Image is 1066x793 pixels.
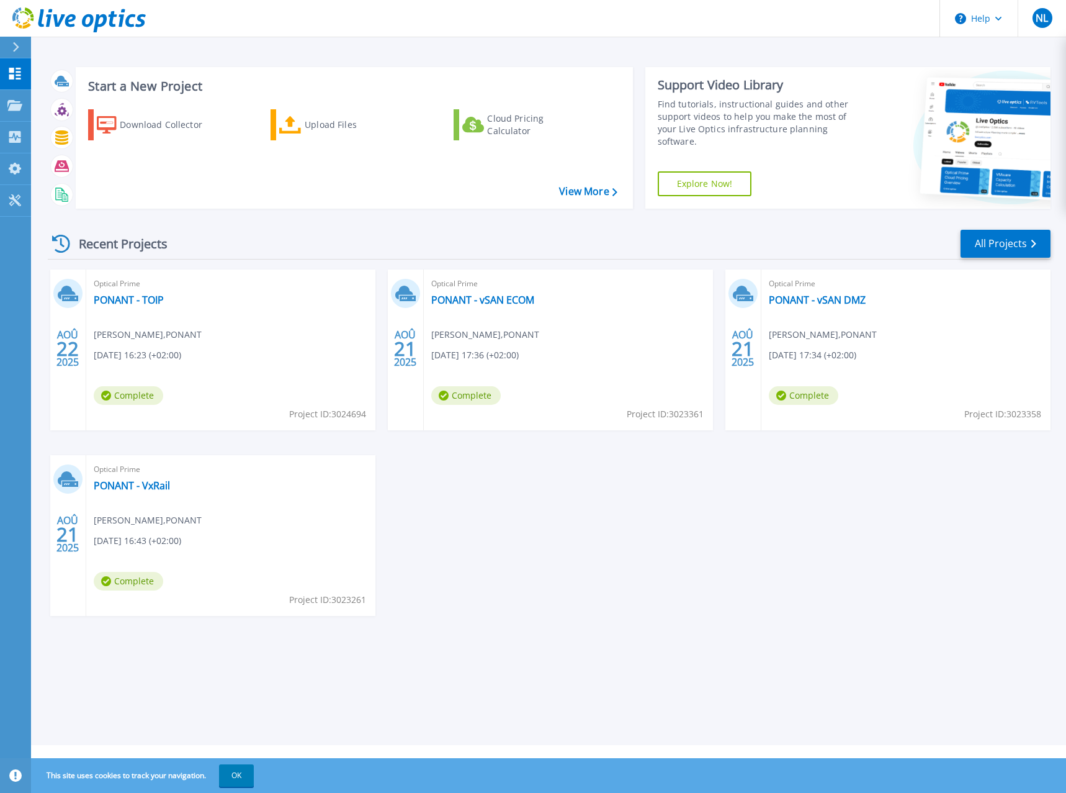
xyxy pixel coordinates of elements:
[120,112,219,137] div: Download Collector
[769,386,838,405] span: Complete
[627,407,704,421] span: Project ID: 3023361
[431,348,519,362] span: [DATE] 17:36 (+02:00)
[56,343,79,354] span: 22
[56,512,79,557] div: AOÛ 2025
[289,407,366,421] span: Project ID: 3024694
[94,328,202,342] span: [PERSON_NAME] , PONANT
[94,277,368,291] span: Optical Prime
[487,112,586,137] div: Cloud Pricing Calculator
[88,109,226,140] a: Download Collector
[305,112,404,137] div: Upload Files
[48,229,184,259] div: Recent Projects
[769,294,866,306] a: PONANT - vSAN DMZ
[454,109,592,140] a: Cloud Pricing Calculator
[94,479,170,492] a: PONANT - VxRail
[431,328,539,342] span: [PERSON_NAME] , PONANT
[219,764,254,787] button: OK
[94,294,164,306] a: PONANT - TOIP
[94,463,368,476] span: Optical Prime
[94,514,202,527] span: [PERSON_NAME] , PONANT
[94,572,163,591] span: Complete
[394,343,416,354] span: 21
[1036,13,1048,23] span: NL
[961,230,1050,258] a: All Projects
[431,386,501,405] span: Complete
[94,534,181,548] span: [DATE] 16:43 (+02:00)
[732,343,754,354] span: 21
[88,79,617,93] h3: Start a New Project
[769,328,877,342] span: [PERSON_NAME] , PONANT
[34,764,254,787] span: This site uses cookies to track your navigation.
[94,348,181,362] span: [DATE] 16:23 (+02:00)
[56,529,79,540] span: 21
[769,348,856,362] span: [DATE] 17:34 (+02:00)
[658,98,863,148] div: Find tutorials, instructional guides and other support videos to help you make the most of your L...
[271,109,409,140] a: Upload Files
[769,277,1043,291] span: Optical Prime
[658,77,863,93] div: Support Video Library
[731,326,755,371] div: AOÛ 2025
[559,186,617,197] a: View More
[289,593,366,607] span: Project ID: 3023261
[658,171,752,196] a: Explore Now!
[431,277,705,291] span: Optical Prime
[94,386,163,405] span: Complete
[56,326,79,371] div: AOÛ 2025
[393,326,417,371] div: AOÛ 2025
[431,294,534,306] a: PONANT - vSAN ECOM
[964,407,1041,421] span: Project ID: 3023358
